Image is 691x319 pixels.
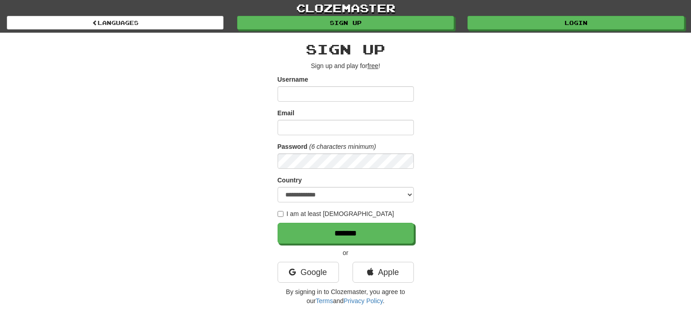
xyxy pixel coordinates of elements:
[467,16,684,29] a: Login
[343,297,383,304] a: Privacy Policy
[353,262,414,283] a: Apple
[278,211,283,217] input: I am at least [DEMOGRAPHIC_DATA]
[278,75,308,84] label: Username
[278,61,414,70] p: Sign up and play for !
[278,108,294,118] label: Email
[278,262,339,283] a: Google
[237,16,454,29] a: Sign up
[278,287,414,305] p: By signing in to Clozemaster, you agree to our and .
[316,297,333,304] a: Terms
[309,143,376,150] em: (6 characters minimum)
[278,209,394,218] label: I am at least [DEMOGRAPHIC_DATA]
[278,42,414,57] h2: Sign up
[278,176,302,185] label: Country
[278,248,414,257] p: or
[7,16,224,29] a: Languages
[368,62,378,69] u: free
[278,142,308,151] label: Password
